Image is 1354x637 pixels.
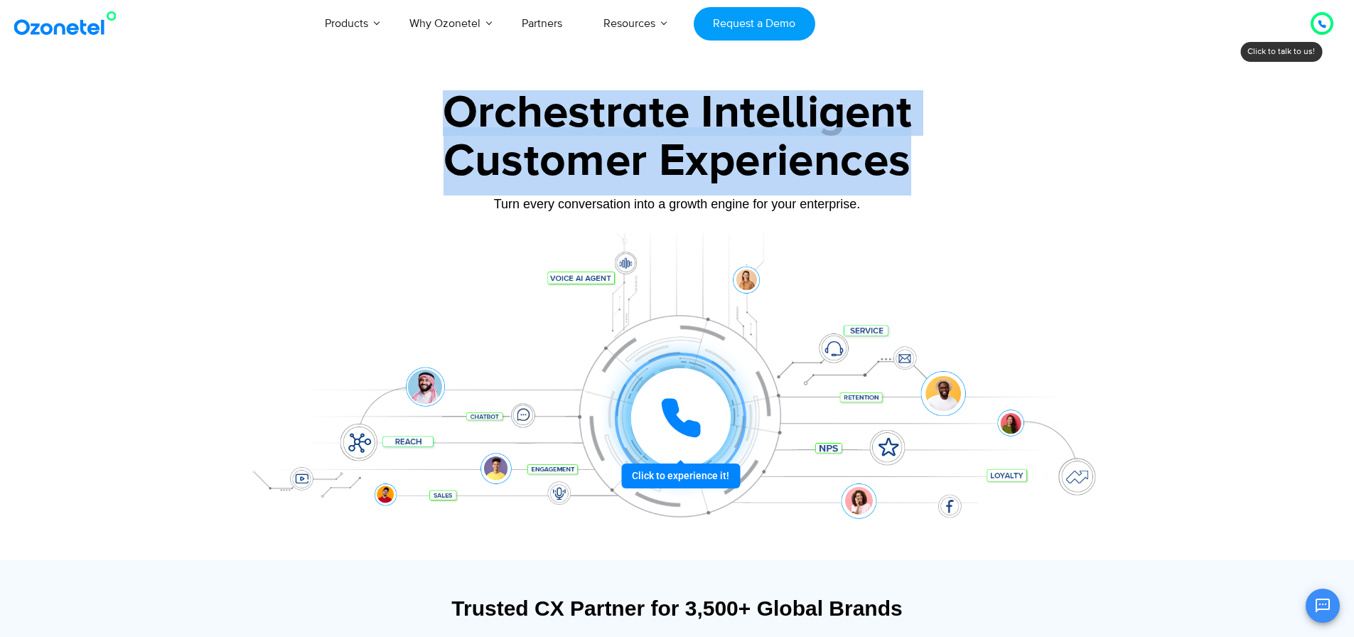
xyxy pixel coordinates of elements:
[694,7,815,41] a: Request a Demo
[233,127,1122,196] div: Customer Experiences
[240,596,1114,621] div: Trusted CX Partner for 3,500+ Global Brands
[233,196,1122,212] div: Turn every conversation into a growth engine for your enterprise.
[1306,589,1340,623] button: Open chat
[233,90,1122,136] div: Orchestrate Intelligent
